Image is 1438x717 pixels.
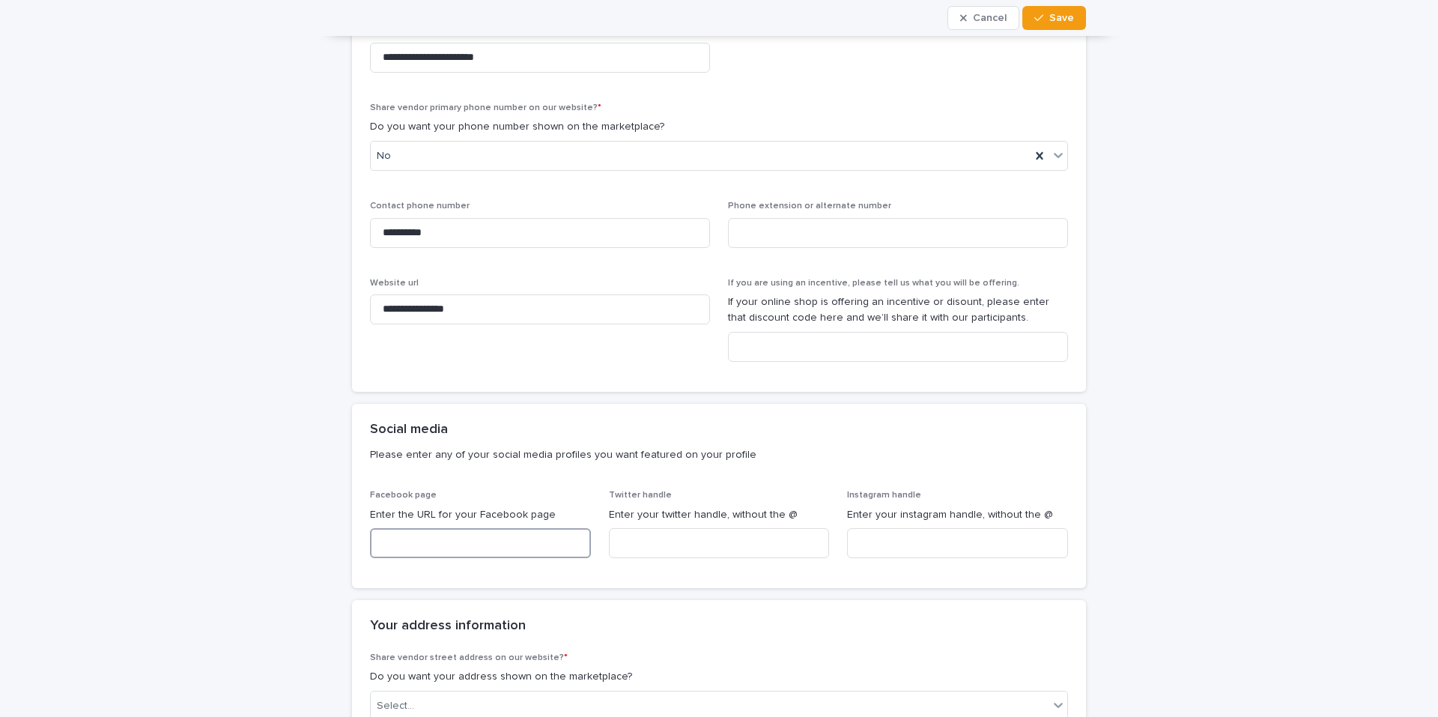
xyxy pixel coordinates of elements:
[609,491,672,500] span: Twitter handle
[973,13,1007,23] span: Cancel
[370,507,591,523] p: Enter the URL for your Facebook page
[370,653,568,662] span: Share vendor street address on our website?
[728,294,1068,326] p: If your online shop is offering an incentive or disount, please enter that discount code here and...
[947,6,1019,30] button: Cancel
[1049,13,1074,23] span: Save
[370,618,526,635] h2: Your address information
[370,422,448,438] h2: Social media
[847,491,921,500] span: Instagram handle
[370,103,601,112] span: Share vendor primary phone number on our website?
[370,279,419,288] span: Website url
[370,669,1068,685] p: Do you want your address shown on the marketplace?
[370,448,1062,462] p: Please enter any of your social media profiles you want featured on your profile
[728,202,891,211] span: Phone extension or alternate number
[1022,6,1086,30] button: Save
[377,148,391,164] span: No
[370,202,470,211] span: Contact phone number
[377,698,414,714] div: Select...
[370,491,437,500] span: Facebook page
[847,507,1068,523] p: Enter your instagram handle, without the @
[728,279,1019,288] span: If you are using an incentive, please tell us what you will be offering.
[370,119,1068,135] p: Do you want your phone number shown on the marketplace?
[609,507,830,523] p: Enter your twitter handle, without the @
